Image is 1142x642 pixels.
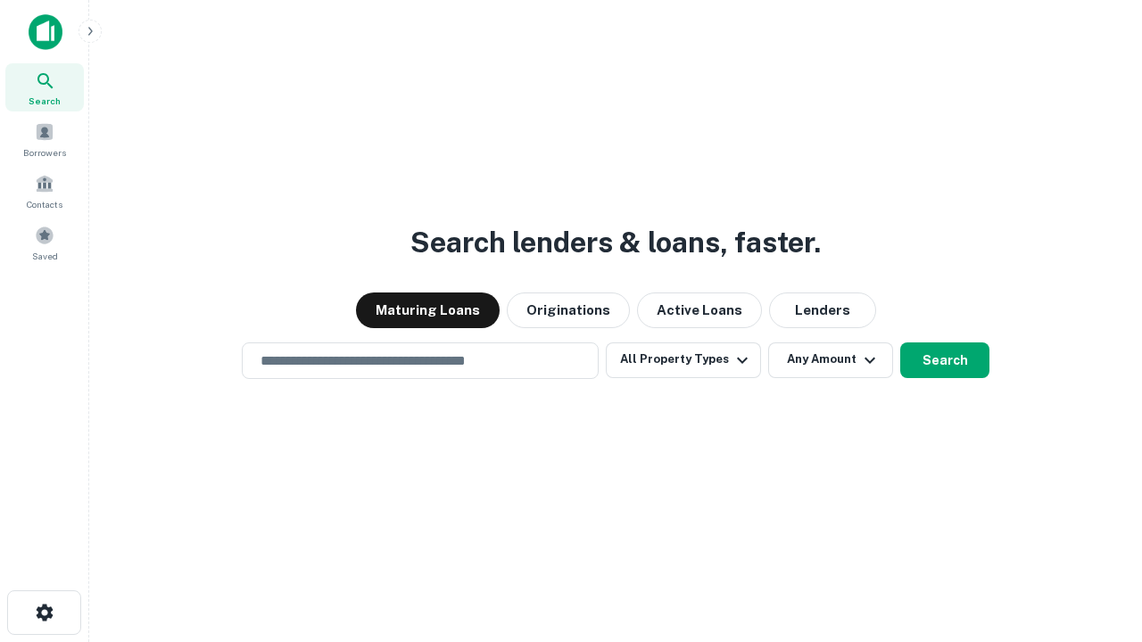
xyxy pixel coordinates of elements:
[32,249,58,263] span: Saved
[356,292,500,328] button: Maturing Loans
[637,292,762,328] button: Active Loans
[29,14,62,50] img: capitalize-icon.png
[410,221,821,264] h3: Search lenders & loans, faster.
[507,292,630,328] button: Originations
[769,292,876,328] button: Lenders
[5,63,84,111] a: Search
[1053,499,1142,585] iframe: Chat Widget
[29,94,61,108] span: Search
[27,197,62,211] span: Contacts
[5,167,84,215] a: Contacts
[768,342,893,378] button: Any Amount
[5,218,84,267] a: Saved
[900,342,989,378] button: Search
[5,115,84,163] a: Borrowers
[606,342,761,378] button: All Property Types
[23,145,66,160] span: Borrowers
